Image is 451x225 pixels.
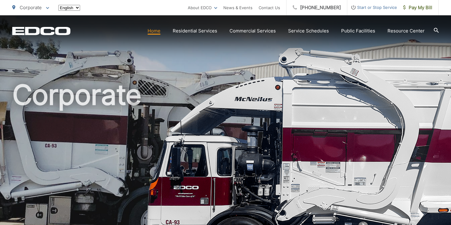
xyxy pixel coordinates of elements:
a: Contact Us [259,4,280,11]
a: Home [148,27,160,35]
a: About EDCO [188,4,217,11]
a: Resource Center [387,27,425,35]
a: News & Events [223,4,252,11]
a: Residential Services [173,27,217,35]
a: EDCD logo. Return to the homepage. [12,27,71,35]
a: Public Facilities [341,27,375,35]
select: Select a language [58,5,80,11]
a: Service Schedules [288,27,329,35]
span: Corporate [20,5,42,10]
span: Pay My Bill [403,4,432,11]
a: Commercial Services [229,27,276,35]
